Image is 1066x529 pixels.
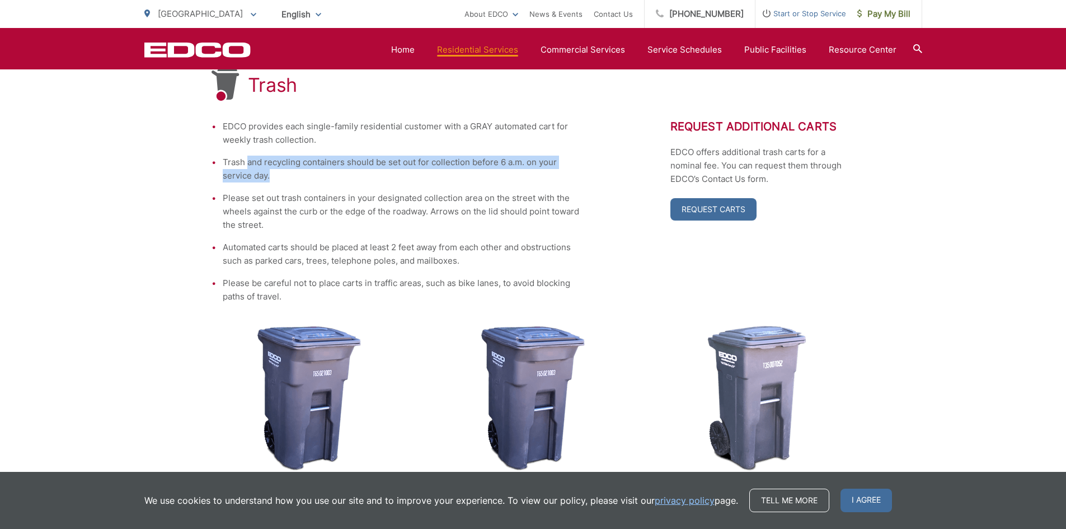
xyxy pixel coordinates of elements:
li: Please be careful not to place carts in traffic areas, such as bike lanes, to avoid blocking path... [223,277,581,303]
a: Residential Services [437,43,518,57]
li: Please set out trash containers in your designated collection area on the street with the wheels ... [223,191,581,232]
a: Home [391,43,415,57]
h1: Trash [248,74,298,96]
a: News & Events [529,7,583,21]
span: I agree [840,489,892,512]
span: English [273,4,330,24]
h2: Request Additional Carts [670,120,855,133]
a: Commercial Services [541,43,625,57]
a: Contact Us [594,7,633,21]
img: cart-trash.png [481,326,585,471]
p: EDCO offers additional trash carts for a nominal fee. You can request them through EDCO’s Contact... [670,146,855,186]
a: EDCD logo. Return to the homepage. [144,42,251,58]
a: Resource Center [829,43,896,57]
a: privacy policy [655,494,715,507]
span: [GEOGRAPHIC_DATA] [158,8,243,19]
img: cart-trash-32.png [707,326,806,471]
a: Service Schedules [647,43,722,57]
a: Public Facilities [744,43,806,57]
img: cart-trash.png [257,326,361,471]
a: Request Carts [670,198,757,221]
li: Automated carts should be placed at least 2 feet away from each other and obstructions such as pa... [223,241,581,268]
span: Pay My Bill [857,7,910,21]
li: EDCO provides each single-family residential customer with a GRAY automated cart for weekly trash... [223,120,581,147]
a: About EDCO [464,7,518,21]
li: Trash and recycling containers should be set out for collection before 6 a.m. on your service day. [223,156,581,182]
p: We use cookies to understand how you use our site and to improve your experience. To view our pol... [144,494,738,507]
a: Tell me more [749,489,829,512]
